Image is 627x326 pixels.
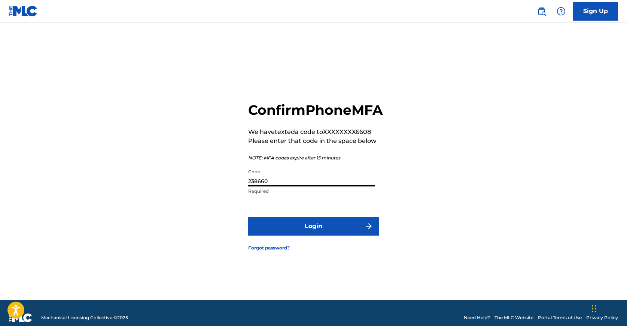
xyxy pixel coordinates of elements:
[590,290,627,326] iframe: Chat Widget
[9,313,32,322] img: logo
[586,314,618,321] a: Privacy Policy
[538,314,582,321] a: Portal Terms of Use
[248,245,290,251] a: Forgot password?
[534,4,549,19] a: Public Search
[557,7,566,16] img: help
[494,314,533,321] a: The MLC Website
[248,128,383,137] p: We have texted a code to XXXXXXXX6608
[9,6,38,17] img: MLC Logo
[573,2,618,21] a: Sign Up
[248,217,379,236] button: Login
[364,222,373,231] img: f7272a7cc735f4ea7f67.svg
[554,4,569,19] div: Help
[248,137,383,146] p: Please enter that code in the space below
[464,314,490,321] a: Need Help?
[41,314,128,321] span: Mechanical Licensing Collective © 2025
[248,102,383,119] h2: Confirm Phone MFA
[537,7,546,16] img: search
[592,297,596,320] div: Drag
[248,188,375,195] p: Required
[248,155,383,161] p: NOTE: MFA codes expire after 15 minutes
